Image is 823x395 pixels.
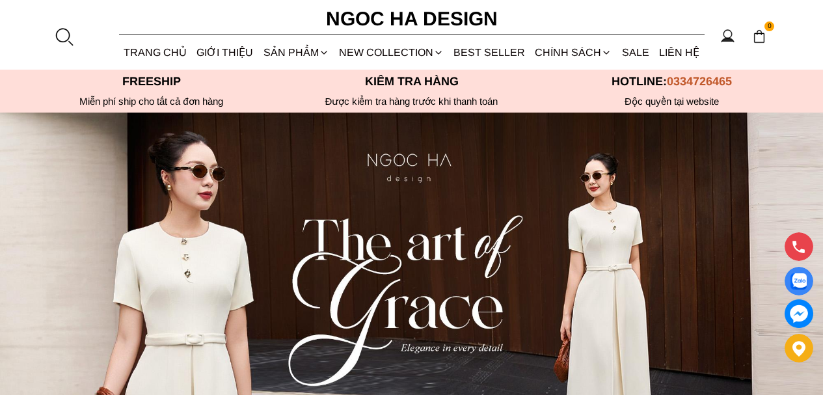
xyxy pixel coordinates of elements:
[365,75,459,88] font: Kiểm tra hàng
[334,35,448,70] a: NEW COLLECTION
[530,35,617,70] div: Chính sách
[542,75,802,89] p: Hotline:
[617,35,654,70] a: SALE
[21,96,282,107] div: Miễn phí ship cho tất cả đơn hàng
[785,267,813,295] a: Display image
[790,273,807,290] img: Display image
[785,299,813,328] a: messenger
[752,29,766,44] img: img-CART-ICON-ksit0nf1
[21,75,282,89] p: Freeship
[282,96,542,107] p: Được kiểm tra hàng trước khi thanh toán
[542,96,802,107] h6: Độc quyền tại website
[667,75,732,88] span: 0334726465
[764,21,775,32] span: 0
[119,35,192,70] a: TRANG CHỦ
[258,35,334,70] div: SẢN PHẨM
[192,35,258,70] a: GIỚI THIỆU
[314,3,509,34] a: Ngoc Ha Design
[449,35,530,70] a: BEST SELLER
[654,35,704,70] a: LIÊN HỆ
